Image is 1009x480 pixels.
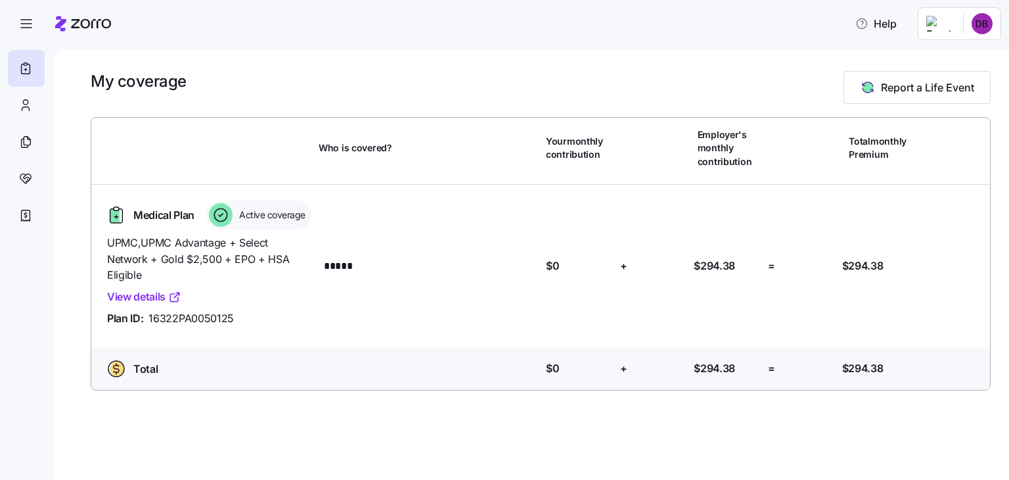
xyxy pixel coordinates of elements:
[148,310,234,327] span: 16322PA0050125
[319,141,392,155] span: Who is covered?
[133,207,194,224] span: Medical Plan
[768,258,775,274] span: =
[235,208,305,222] span: Active coverage
[546,135,611,162] span: Your monthly contribution
[855,16,897,32] span: Help
[843,71,991,104] button: Report a Life Event
[620,258,627,274] span: +
[842,258,884,274] span: $294.38
[849,135,914,162] span: Total monthly Premium
[845,11,907,37] button: Help
[91,71,187,91] h1: My coverage
[926,16,953,32] img: Employer logo
[107,289,181,305] a: View details
[768,360,775,377] span: =
[546,258,559,274] span: $0
[133,361,158,377] span: Total
[546,360,559,377] span: $0
[698,128,763,168] span: Employer's monthly contribution
[881,80,974,95] span: Report a Life Event
[842,360,884,377] span: $294.38
[694,258,735,274] span: $294.38
[107,235,308,283] span: UPMC , UPMC Advantage + Select Network + Gold $2,500 + EPO + HSA Eligible
[694,360,735,377] span: $294.38
[620,360,627,377] span: +
[972,13,993,34] img: 218821250b594f6c514b2f7b12e4f340
[107,310,143,327] span: Plan ID:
